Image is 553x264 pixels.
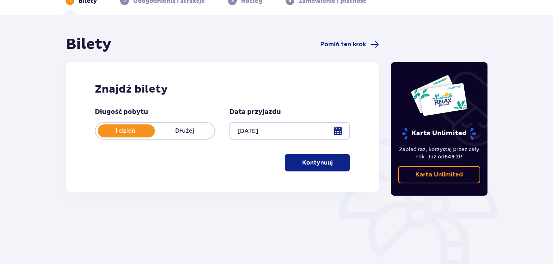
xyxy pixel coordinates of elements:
[415,171,463,179] p: Karta Unlimited
[66,35,111,54] h1: Bilety
[410,74,468,116] img: Dwie karty całoroczne do Suntago z napisem 'UNLIMITED RELAX', na białym tle z tropikalnymi liśćmi...
[95,108,148,116] p: Długość pobytu
[155,127,214,135] p: Dłużej
[302,159,333,167] p: Kontynuuj
[96,127,155,135] p: 1 dzień
[320,41,366,48] span: Pomiń ten krok
[444,154,461,159] span: 649 zł
[320,40,379,49] a: Pomiń ten krok
[398,166,481,183] a: Karta Unlimited
[401,127,477,140] p: Karta Unlimited
[285,154,350,171] button: Kontynuuj
[229,108,281,116] p: Data przyjazdu
[95,82,350,96] h2: Znajdź bilety
[398,146,481,160] p: Zapłać raz, korzystaj przez cały rok. Już od !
